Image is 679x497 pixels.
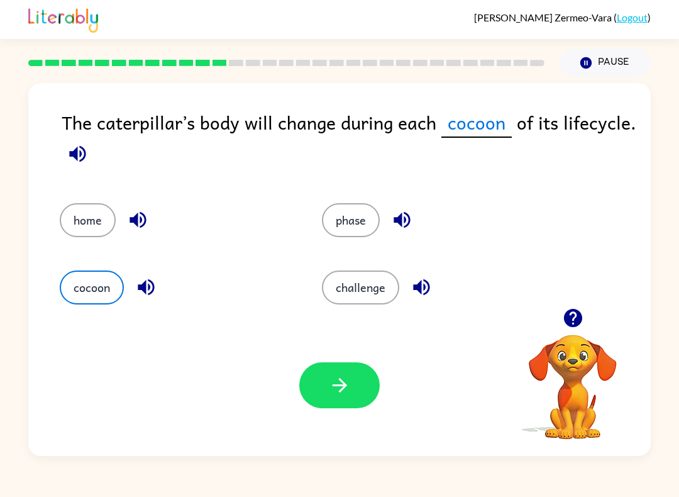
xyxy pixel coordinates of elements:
div: The caterpillar’s body will change during each of its lifecycle. [62,108,651,178]
span: [PERSON_NAME] Zermeo-Vara [474,11,614,23]
video: Your browser must support playing .mp4 files to use Literably. Please try using another browser. [510,315,636,441]
a: Logout [617,11,648,23]
button: home [60,203,116,237]
button: challenge [322,271,399,304]
img: Literably [28,5,98,33]
div: ( ) [474,11,651,23]
button: cocoon [60,271,124,304]
button: Pause [560,48,651,77]
span: cocoon [441,108,512,138]
button: phase [322,203,380,237]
